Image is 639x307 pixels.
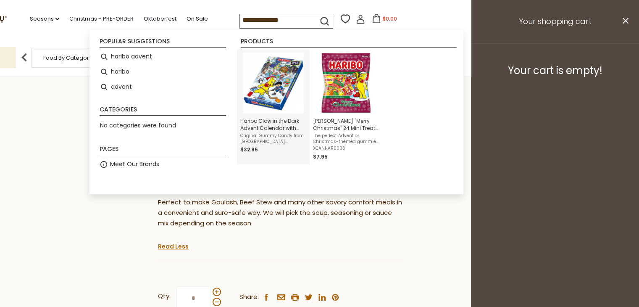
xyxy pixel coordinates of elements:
a: On Sale [186,14,208,24]
li: haribo [96,64,229,79]
span: Original Gummy Candy from [GEOGRAPHIC_DATA], [GEOGRAPHIC_DATA]. 24 doors lead to the most famous ... [240,133,306,145]
a: Seasons [30,14,59,24]
li: Haribo "Merry Christmas" 24 Mini Treat Bags, 8.8 oz [310,49,382,164]
li: Meet Our Brands [96,157,229,172]
a: Haribo Glow in the Dark Advent Calendar with Assorted Gummy and Chewy Candies, 24 Treat Size Bags... [240,53,306,161]
span: Haribo Glow in the Dark Advent Calendar with Assorted Gummy and Chewy Candies, 24 Treat Size Bags... [240,117,306,132]
li: advent [96,79,229,95]
a: Oktoberfest [143,14,176,24]
li: Popular suggestions [100,38,226,48]
a: Meet Our Brands [110,159,159,169]
a: Read Less [158,242,189,251]
span: No categories were found [100,121,176,130]
span: $0.00 [383,15,397,22]
li: Categories [100,106,226,116]
span: XCANHAR0003 [313,146,379,151]
li: Products [241,38,457,48]
h3: Your cart is empty! [481,64,628,77]
span: $32.95 [240,146,258,153]
div: Instant Search Results [89,30,463,194]
a: Christmas - PRE-ORDER [69,14,133,24]
li: Pages [100,146,226,155]
p: Perfect to make Goulash, Beef Stew and many other savory comfort meals in a convenient and sure-s... [158,197,404,229]
span: Share: [239,292,259,302]
span: $7.95 [313,153,328,160]
li: Haribo Glow in the Dark Advent Calendar with Assorted Gummy and Chewy Candies, 24 Treat Size Bags... [237,49,310,164]
span: The perfect Advent or Christmas-themed gummies from the world's most famous gummy candy producer.... [313,133,379,145]
span: [PERSON_NAME] "Merry Christmas" 24 Mini Treat Bags, 8.8 oz [313,117,379,132]
strong: Qty: [158,291,171,302]
a: Food By Category [43,55,92,61]
li: haribo advent [96,49,229,64]
a: [PERSON_NAME] "Merry Christmas" 24 Mini Treat Bags, 8.8 ozThe perfect Advent or Christmas-themed ... [313,53,379,161]
img: previous arrow [16,49,33,66]
button: $0.00 [367,14,402,26]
